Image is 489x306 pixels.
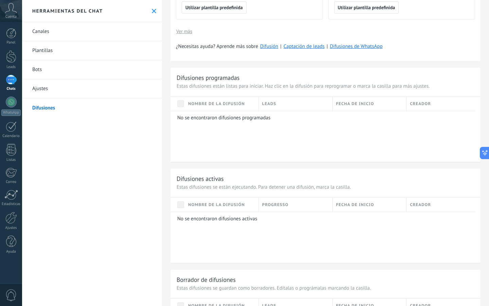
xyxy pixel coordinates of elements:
div: Ajustes [1,226,21,230]
span: Nombre de la difusión [188,202,245,208]
div: Difusiones activas [177,175,224,183]
a: Plantillas [22,41,162,60]
span: Nombre de la difusión [188,101,245,107]
div: Borrador de difusiones [177,276,236,284]
span: Creador [410,202,431,208]
span: ¿Necesitas ayuda? Aprende más sobre [176,43,258,50]
a: Canales [22,22,162,41]
button: Ver más [176,26,193,36]
div: Estadísticas [1,202,21,206]
a: Difusiones de WhatsApp [330,43,382,50]
span: Cuenta [5,15,17,19]
p: Estas difusiones se están ejecutando. Para detener una difusión, marca la casilla. [177,184,474,190]
a: Difusiones [22,98,162,117]
div: Panel [1,40,21,45]
div: Chats [1,87,21,91]
span: Progresso [262,202,289,208]
div: Ayuda [1,250,21,254]
div: Listas [1,158,21,162]
span: Creador [410,101,431,107]
p: No se encontraron difusiones programadas [177,115,471,121]
h2: Herramientas del chat [32,8,103,14]
div: | | [176,43,475,50]
div: Leads [1,65,21,69]
a: Bots [22,60,162,79]
div: Correo [1,180,21,184]
p: Estas difusiones se guardan como borradores. Edítalas o prográmalas marcando la casilla. [177,285,474,291]
a: Difusión [260,43,278,50]
div: Difusiones programadas [177,74,239,82]
div: Calendario [1,134,21,138]
span: Utilizar plantilla predefinida [185,5,243,10]
p: Estas difusiones están listas para iniciar. Haz clic en la difusión para reprogramar o marca la c... [177,83,474,89]
span: Fecha de inicio [336,101,374,107]
span: Fecha de inicio [336,202,374,208]
button: Utilizar plantilla predefinida [182,1,247,14]
span: Leads [262,101,276,107]
p: No se encontraron difusiones activas [177,216,471,222]
button: Utilizar plantilla predefinida [334,1,399,14]
div: WhatsApp [1,109,21,116]
span: Ver más [176,29,192,34]
a: Ajustes [22,79,162,98]
a: Captación de leads [284,43,325,50]
span: Utilizar plantilla predefinida [338,5,395,10]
